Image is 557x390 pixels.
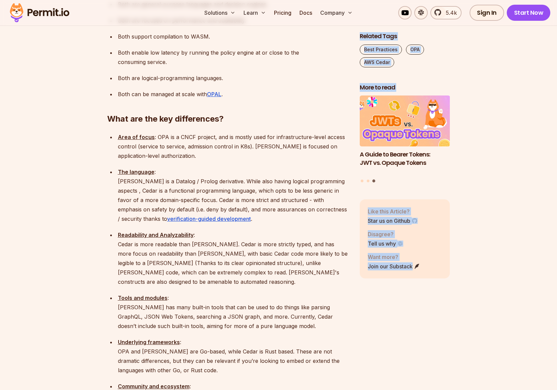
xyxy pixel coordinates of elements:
[118,73,349,83] p: Both are logical-programming languages.
[507,5,551,21] a: Start Now
[368,207,418,215] p: Like this Article?
[361,180,363,182] button: Go to slide 1
[118,134,155,140] strong: Area of focus
[202,6,238,19] button: Solutions
[360,150,450,167] h3: A Guide to Bearer Tokens: JWT vs. Opaque Tokens
[368,217,418,225] a: Star us on Github
[118,132,349,160] p: : OPA is a CNCF project, and is mostly used for infrastructure-level access control (service to s...
[360,83,450,92] h2: More to read
[118,339,180,345] strong: Underlying frameworks
[442,9,457,17] span: 5.4k
[368,262,420,270] a: Join our Substack
[368,230,403,238] p: Disagree?
[118,230,349,286] p: : Cedar is more readable than [PERSON_NAME]. Cedar is more strictly typed, and has more focus on ...
[406,45,424,55] a: OPA
[360,96,450,176] a: A Guide to Bearer Tokens: JWT vs. Opaque TokensA Guide to Bearer Tokens: JWT vs. Opaque Tokens
[118,32,349,41] p: Both support compilation to WASM.
[360,45,402,55] a: Best Practices
[118,167,349,223] p: : [PERSON_NAME] is a Datalog / Prolog derivative. While also having logical programming aspects ,...
[241,6,269,19] button: Learn
[318,6,355,19] button: Company
[118,48,349,67] p: Both enable low latency by running the policy engine at or close to the consuming service.
[207,91,221,97] a: OPAL
[368,240,403,248] a: Tell us why
[360,32,450,41] h2: Related Tags
[297,6,315,19] a: Docs
[118,232,194,238] strong: Readability and Analyzability
[360,96,450,147] img: A Guide to Bearer Tokens: JWT vs. Opaque Tokens
[360,96,450,184] div: Posts
[118,89,349,99] p: Both can be managed at scale with .
[118,337,349,375] p: : OPA and [PERSON_NAME] are Go-based, while Cedar is Rust based. These are not dramatic differenc...
[107,87,349,124] h2: What are the key differences?
[167,215,251,222] a: verification-guided development
[368,253,420,261] p: Want more?
[367,180,369,182] button: Go to slide 2
[7,1,72,24] img: Permit logo
[360,57,394,67] a: AWS Cedar
[430,6,462,19] a: 5.4k
[372,180,375,183] button: Go to slide 3
[470,5,504,21] a: Sign In
[360,96,450,176] li: 3 of 3
[118,169,154,175] strong: The language
[118,295,167,301] strong: Tools and modules
[118,383,190,390] strong: Community and ecosystem
[271,6,294,19] a: Pricing
[118,293,349,331] p: : [PERSON_NAME] has many built-in tools that can be used to do things like parsing GraphQL, JSON ...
